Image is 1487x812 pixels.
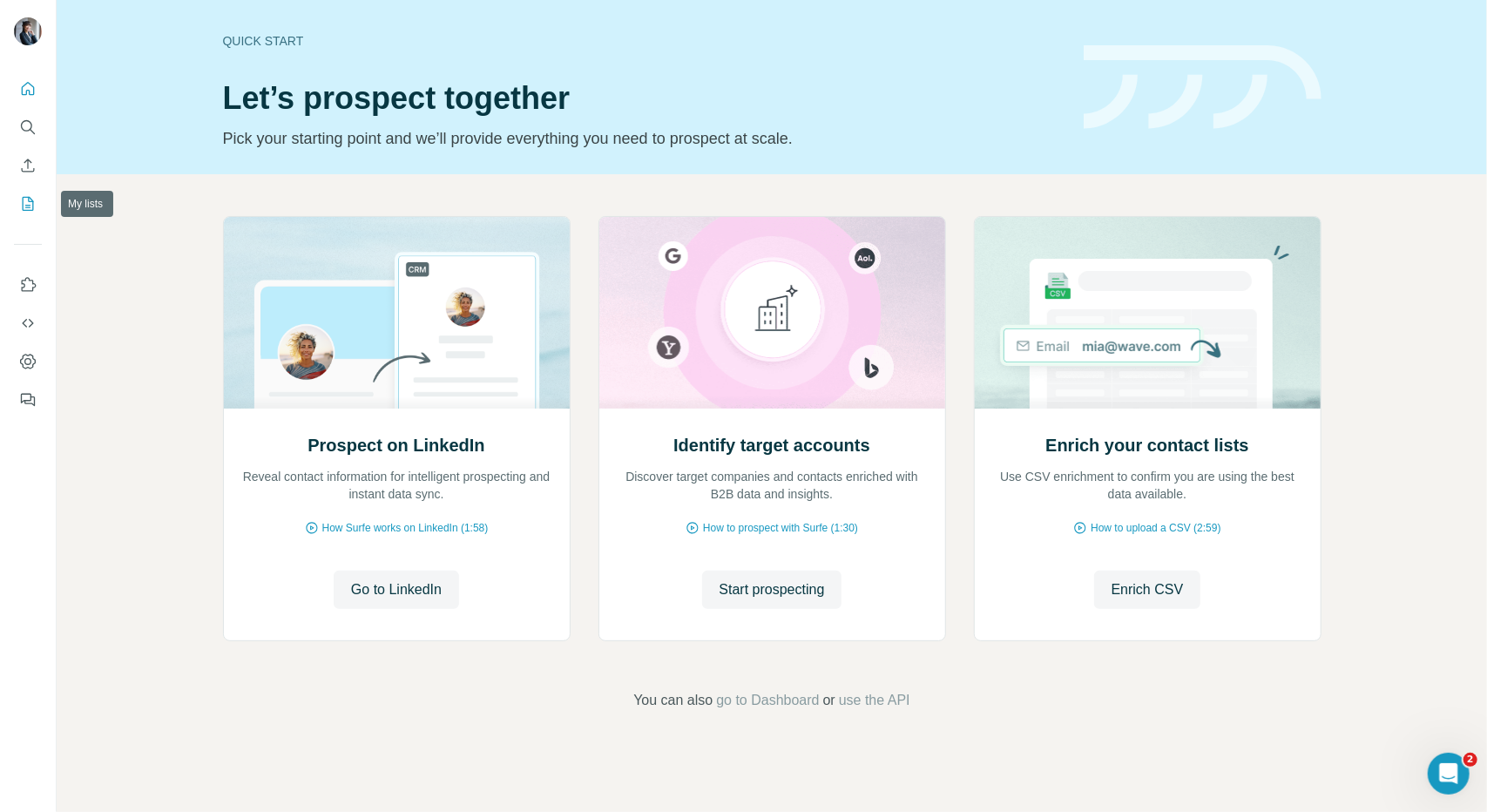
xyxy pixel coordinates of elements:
[720,579,825,600] span: Start prospecting
[598,217,946,409] img: Identify target accounts
[223,126,1063,151] p: Pick your starting point and we’ll provide everything you need to prospect at scale.
[14,188,42,220] button: My lists
[1084,45,1321,130] img: banner
[14,308,42,339] button: Use Surfe API
[702,571,842,609] button: Start prospecting
[223,217,571,409] img: Prospect on LinkedIn
[14,346,42,377] button: Dashboard
[1094,571,1201,609] button: Enrich CSV
[673,433,870,457] h2: Identify target accounts
[1045,433,1248,457] h2: Enrich your contact lists
[334,571,459,609] button: Go to LinkedIn
[14,384,42,416] button: Feedback
[992,468,1303,503] p: Use CSV enrichment to confirm you are using the best data available.
[223,81,1063,116] h1: Let’s prospect together
[633,690,713,711] span: You can also
[223,32,1063,50] div: Quick start
[1463,753,1477,767] span: 2
[823,690,835,711] span: or
[322,520,489,536] span: How Surfe works on LinkedIn (1:58)
[14,269,42,301] button: Use Surfe on LinkedIn
[14,73,42,105] button: Quick start
[14,17,42,45] img: Avatar
[716,690,819,711] button: go to Dashboard
[14,112,42,143] button: Search
[703,520,858,536] span: How to prospect with Surfe (1:30)
[617,468,928,503] p: Discover target companies and contacts enriched with B2B data and insights.
[1091,520,1220,536] span: How to upload a CSV (2:59)
[241,468,552,503] p: Reveal contact information for intelligent prospecting and instant data sync.
[974,217,1321,409] img: Enrich your contact lists
[308,433,484,457] h2: Prospect on LinkedIn
[1112,579,1184,600] span: Enrich CSV
[14,150,42,181] button: Enrich CSV
[351,579,442,600] span: Go to LinkedIn
[1428,753,1470,795] iframe: Intercom live chat
[839,690,910,711] button: use the API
